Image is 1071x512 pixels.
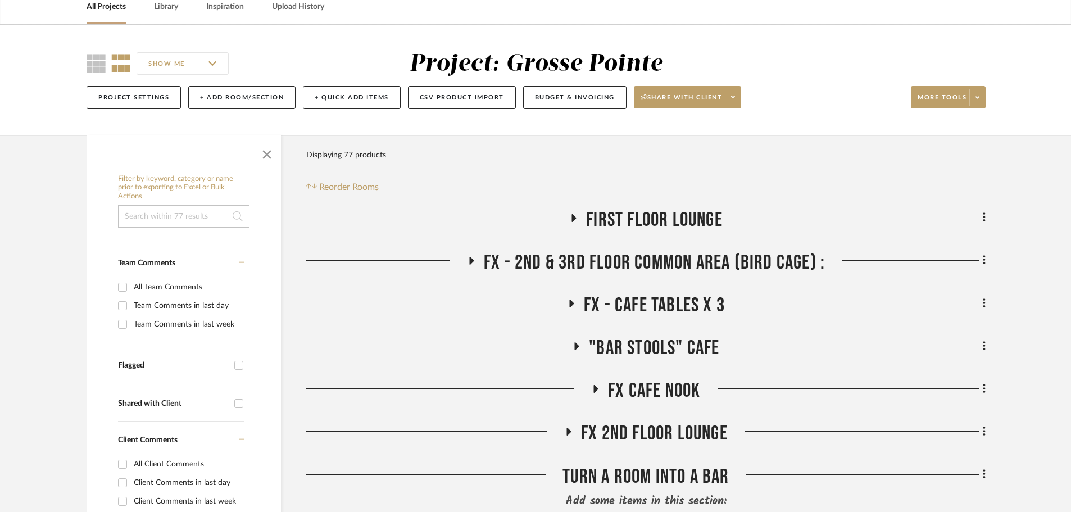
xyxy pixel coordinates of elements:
div: Project: Grosse Pointe [410,52,662,76]
div: Flagged [118,361,229,370]
button: Project Settings [87,86,181,109]
div: Team Comments in last day [134,297,242,315]
span: Team Comments [118,259,175,267]
div: Client Comments in last week [134,492,242,510]
span: FX 2nd Floor Lounge [581,422,728,446]
span: FX - 2nd & 3rd Floor Common Area (Bird cage) : [484,251,825,275]
button: + Quick Add Items [303,86,401,109]
div: Shared with Client [118,399,229,409]
button: + Add Room/Section [188,86,296,109]
button: More tools [911,86,986,108]
span: First Floor Lounge [586,208,723,232]
input: Search within 77 results [118,205,249,228]
div: Client Comments in last day [134,474,242,492]
span: FX Cafe Nook [608,379,700,403]
div: Add some items in this section: [306,493,986,509]
button: Budget & Invoicing [523,86,627,109]
span: Share with client [641,93,723,110]
span: "Bar Stools" Cafe [589,336,719,360]
span: Reorder Rooms [319,180,379,194]
span: Client Comments [118,436,178,444]
button: Close [256,141,278,164]
span: FX - Cafe Tables X 3 [584,293,725,318]
div: All Team Comments [134,278,242,296]
h6: Filter by keyword, category or name prior to exporting to Excel or Bulk Actions [118,175,249,201]
button: Reorder Rooms [306,180,379,194]
button: CSV Product Import [408,86,516,109]
span: More tools [918,93,966,110]
div: All Client Comments [134,455,242,473]
button: Share with client [634,86,742,108]
div: Displaying 77 products [306,144,386,166]
div: Team Comments in last week [134,315,242,333]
